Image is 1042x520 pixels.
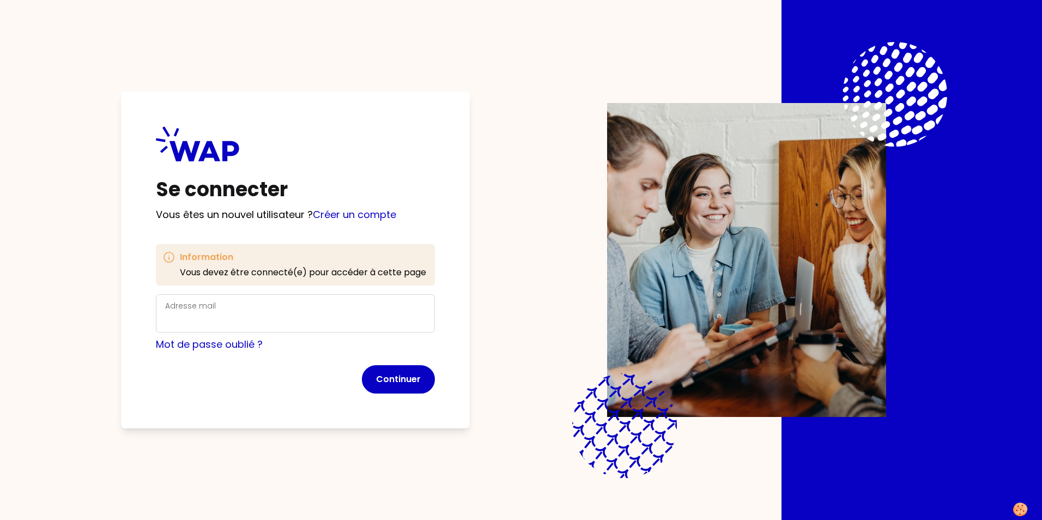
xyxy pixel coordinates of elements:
[180,251,426,264] h3: Information
[362,365,435,394] button: Continuer
[607,103,886,417] img: Description
[165,300,216,311] label: Adresse mail
[156,179,435,201] h1: Se connecter
[156,207,435,222] p: Vous êtes un nouvel utilisateur ?
[313,208,396,221] a: Créer un compte
[180,266,426,279] p: Vous devez être connecté(e) pour accéder à cette page
[156,337,263,351] a: Mot de passe oublié ?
